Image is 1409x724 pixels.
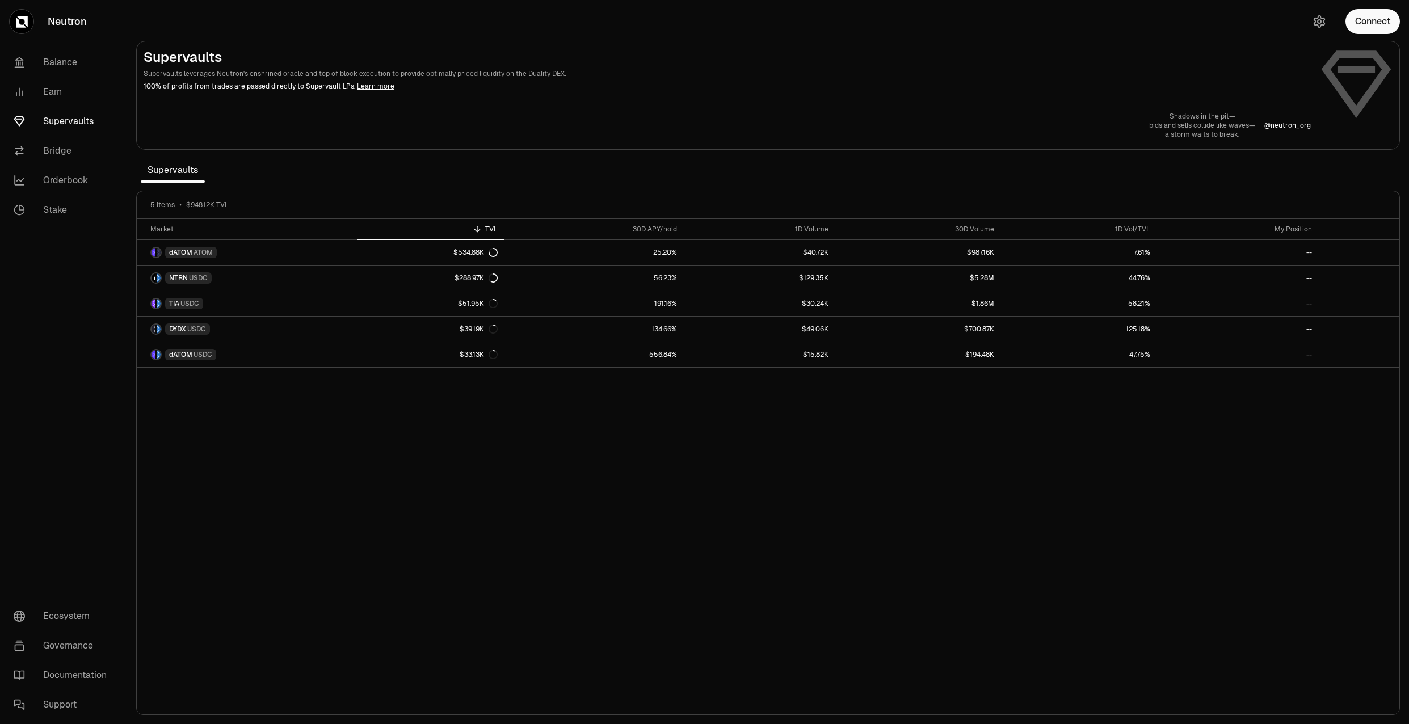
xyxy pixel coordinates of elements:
a: NTRN LogoUSDC LogoNTRNUSDC [137,266,357,291]
div: TVL [364,225,498,234]
a: Stake [5,195,123,225]
img: USDC Logo [157,325,161,334]
p: a storm waits to break. [1149,130,1255,139]
a: 556.84% [504,342,683,367]
a: $987.16K [835,240,1001,265]
a: $534.88K [357,240,504,265]
a: $51.95K [357,291,504,316]
span: dATOM [169,350,192,359]
div: $534.88K [453,248,498,257]
a: dATOM LogoATOM LogodATOMATOM [137,240,357,265]
a: 56.23% [504,266,683,291]
p: @ neutron_org [1264,121,1311,130]
a: Bridge [5,136,123,166]
span: NTRN [169,273,188,283]
span: USDC [187,325,206,334]
a: $288.97K [357,266,504,291]
a: $30.24K [684,291,835,316]
div: 30D APY/hold [511,225,676,234]
span: USDC [180,299,199,308]
p: 100% of profits from trades are passed directly to Supervault LPs. [144,81,1311,91]
a: $40.72K [684,240,835,265]
a: Support [5,690,123,719]
div: 1D Vol/TVL [1008,225,1150,234]
a: 7.61% [1001,240,1157,265]
a: $49.06K [684,317,835,342]
a: 125.18% [1001,317,1157,342]
img: USDC Logo [157,273,161,283]
div: 1D Volume [691,225,828,234]
span: ATOM [194,248,213,257]
a: dATOM LogoUSDC LogodATOMUSDC [137,342,357,367]
span: Supervaults [141,159,205,182]
img: USDC Logo [157,299,161,308]
a: -- [1157,240,1319,265]
img: DYDX Logo [152,325,155,334]
span: $948.12K TVL [186,200,229,209]
a: 58.21% [1001,291,1157,316]
a: -- [1157,342,1319,367]
a: TIA LogoUSDC LogoTIAUSDC [137,291,357,316]
a: $129.35K [684,266,835,291]
div: $33.13K [460,350,498,359]
span: TIA [169,299,179,308]
a: $39.19K [357,317,504,342]
span: DYDX [169,325,186,334]
button: Connect [1345,9,1400,34]
a: Ecosystem [5,601,123,631]
a: $1.86M [835,291,1001,316]
h2: Supervaults [144,48,1311,66]
p: Shadows in the pit— [1149,112,1255,121]
a: 47.75% [1001,342,1157,367]
a: $5.28M [835,266,1001,291]
a: Governance [5,631,123,660]
a: Balance [5,48,123,77]
div: 30D Volume [842,225,994,234]
a: $700.87K [835,317,1001,342]
a: -- [1157,291,1319,316]
a: $15.82K [684,342,835,367]
img: NTRN Logo [152,273,155,283]
a: Orderbook [5,166,123,195]
a: 44.76% [1001,266,1157,291]
p: bids and sells collide like waves— [1149,121,1255,130]
div: $288.97K [455,273,498,283]
img: dATOM Logo [152,248,155,257]
img: USDC Logo [157,350,161,359]
a: DYDX LogoUSDC LogoDYDXUSDC [137,317,357,342]
a: $33.13K [357,342,504,367]
a: 191.16% [504,291,683,316]
a: -- [1157,266,1319,291]
p: Supervaults leverages Neutron's enshrined oracle and top of block execution to provide optimally ... [144,69,1311,79]
span: USDC [194,350,212,359]
div: My Position [1164,225,1312,234]
a: 134.66% [504,317,683,342]
img: dATOM Logo [152,350,155,359]
a: @neutron_org [1264,121,1311,130]
span: USDC [189,273,208,283]
a: $194.48K [835,342,1001,367]
a: Shadows in the pit—bids and sells collide like waves—a storm waits to break. [1149,112,1255,139]
div: $39.19K [460,325,498,334]
img: TIA Logo [152,299,155,308]
a: Documentation [5,660,123,690]
img: ATOM Logo [157,248,161,257]
span: dATOM [169,248,192,257]
a: 25.20% [504,240,683,265]
a: Earn [5,77,123,107]
div: Market [150,225,351,234]
a: -- [1157,317,1319,342]
a: Supervaults [5,107,123,136]
div: $51.95K [458,299,498,308]
span: 5 items [150,200,175,209]
a: Learn more [357,82,394,91]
